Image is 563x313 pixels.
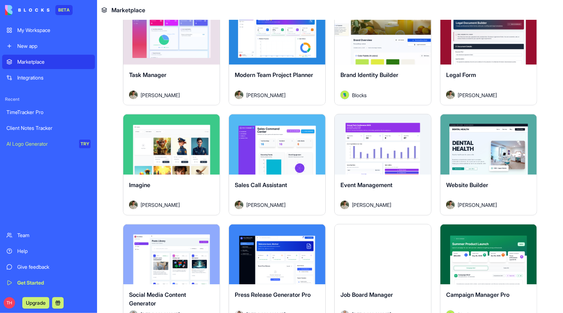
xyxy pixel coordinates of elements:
img: Avatar [340,201,349,209]
a: Task ManagerAvatar[PERSON_NAME] [123,4,220,106]
a: Upgrade [22,299,49,306]
div: Tickets [10,145,133,158]
button: Messages [48,224,96,253]
a: Event ManagementAvatar[PERSON_NAME] [334,114,431,216]
p: Hi [PERSON_NAME] 👋 [14,51,129,76]
a: Legal FormAvatar[PERSON_NAME] [440,4,537,106]
span: [PERSON_NAME] [246,201,285,209]
span: Blocks [352,91,367,99]
div: BETA [55,5,73,15]
div: Tickets [15,148,120,155]
button: Search for help [10,168,133,182]
div: We typically reply in under 20 minutes [15,111,120,118]
div: New app [17,42,91,50]
div: TimeTracker Pro [6,109,91,116]
div: Send us a messageWe typically reply in under 20 minutes [7,97,137,124]
a: Client Notes Tracker [2,121,95,135]
a: Brand Identity BuilderAvatarBlocks [334,4,431,106]
span: Job Board Manager [340,291,393,298]
p: How can we help? [14,76,129,88]
span: Event Management [340,181,393,189]
a: ImagineAvatar[PERSON_NAME] [123,114,220,216]
a: My Workspace [2,23,95,37]
a: Give feedback [2,260,95,274]
a: Get Started [2,276,95,290]
a: BETA [5,5,73,15]
span: Imagine [129,181,150,189]
div: Integrations [17,74,91,81]
div: Help [17,248,91,255]
span: Search for help [15,172,58,179]
a: Help [2,244,95,258]
a: Marketplace [2,55,95,69]
img: Avatar [340,91,349,99]
div: Team [17,232,91,239]
img: Avatar [446,201,455,209]
img: Avatar [235,91,243,99]
div: TRY [79,140,91,148]
a: Website BuilderAvatar[PERSON_NAME] [440,114,537,216]
span: Task Manager [129,71,166,78]
img: Profile image for Michal [84,12,99,26]
div: Send us a message [15,103,120,111]
span: Social Media Content Generator [129,291,186,307]
img: logo [5,5,50,15]
span: TH [4,297,15,309]
a: Team [2,228,95,242]
div: My Workspace [17,27,91,34]
img: Avatar [129,91,138,99]
span: [PERSON_NAME] [458,201,497,209]
span: Campaign Manager Pro [446,291,509,298]
span: Marketplace [111,6,145,14]
span: [PERSON_NAME] [458,91,497,99]
div: Give feedback [17,263,91,271]
a: Sales Call AssistantAvatar[PERSON_NAME] [229,114,326,216]
div: Get Started [17,279,91,286]
span: [PERSON_NAME] [246,91,285,99]
img: Avatar [446,91,455,99]
span: [PERSON_NAME] [141,201,180,209]
button: Help [96,224,144,253]
div: FAQ [15,188,120,196]
span: Legal Form [446,71,476,78]
div: AI Logo Generator [6,140,74,148]
span: [PERSON_NAME] [141,91,180,99]
span: Help [114,242,125,248]
span: Recent [2,96,95,102]
img: Avatar [235,201,243,209]
span: Website Builder [446,181,488,189]
button: Upgrade [22,297,49,309]
span: [PERSON_NAME] [352,201,391,209]
img: logo [14,14,23,25]
a: TimeTracker Pro [2,105,95,119]
a: New app [2,39,95,53]
div: Close [124,12,137,24]
div: Marketplace [17,58,91,65]
span: Sales Call Assistant [235,181,287,189]
span: Modern Team Project Planner [235,71,313,78]
div: Create a ticket [15,134,129,142]
div: Client Notes Tracker [6,124,91,132]
span: Home [16,242,32,248]
img: Profile image for Shelly [98,12,112,26]
img: Avatar [129,201,138,209]
a: Integrations [2,71,95,85]
span: Messages [60,242,84,248]
a: AI Logo GeneratorTRY [2,137,95,151]
span: Press Release Generator Pro [235,291,311,298]
a: Modern Team Project PlannerAvatar[PERSON_NAME] [229,4,326,106]
span: Brand Identity Builder [340,71,398,78]
div: FAQ [10,185,133,199]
